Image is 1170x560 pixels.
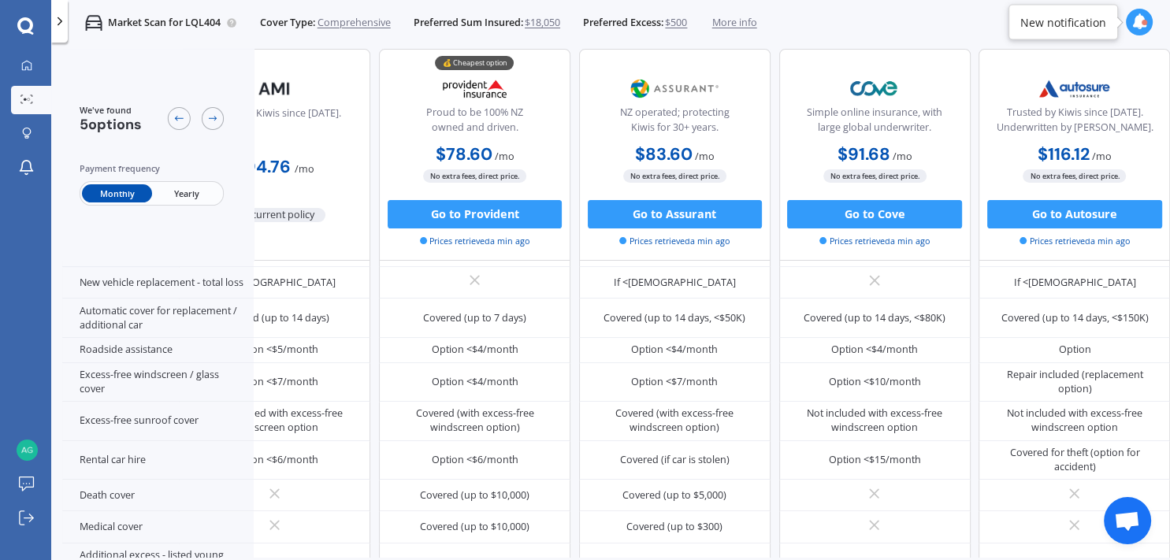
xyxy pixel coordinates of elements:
span: Comprehensive [318,16,391,30]
div: Excess-free sunroof cover [62,402,254,441]
span: Monthly [82,184,151,202]
button: Go to Provident [388,200,562,228]
div: Not included with excess-free windscreen option [990,406,1160,435]
span: Prices retrieved a min ago [819,234,930,247]
span: No extra fees, direct price. [623,169,726,183]
span: $500 [665,16,687,30]
div: If <[DEMOGRAPHIC_DATA] [1013,276,1135,290]
span: No extra fees, direct price. [823,169,927,183]
button: Go to Cove [787,200,961,228]
span: / mo [295,162,314,176]
span: Prices retrieved a min ago [1020,234,1130,247]
b: $78.60 [435,143,492,165]
div: Death cover [62,480,254,511]
div: Medical cover [62,511,254,543]
div: Covered (up to 14 days, <$150K) [1001,311,1148,325]
div: 💰 Cheapest option [435,55,514,69]
div: Rental car hire [62,441,254,480]
div: Roadside assistance [62,338,254,363]
div: NZ operated; protecting Kiwis for 30+ years. [591,106,758,141]
span: No extra fees, direct price. [1023,169,1126,183]
div: If <[DEMOGRAPHIC_DATA] [214,276,336,290]
div: Covered (up to 14 days, <$80K) [804,311,945,325]
div: Covered (up to $10,000) [420,488,529,503]
div: Not included with excess-free windscreen option [789,406,960,435]
span: Yearly [152,184,221,202]
span: / mo [695,149,715,162]
img: AMI-text-1.webp [228,71,321,106]
div: Covered (up to 7 days) [423,311,526,325]
span: My current policy [224,207,325,221]
span: No extra fees, direct price. [423,169,526,183]
div: Covered (if car is stolen) [620,453,730,467]
img: car.f15378c7a67c060ca3f3.svg [85,14,102,32]
div: Covered (up to $300) [626,520,722,534]
div: Option <$4/month [431,343,518,357]
div: Covered (up to $5,000) [622,488,726,503]
span: / mo [494,149,514,162]
div: Option <$5/month [232,343,318,357]
div: Option [1058,343,1090,357]
div: Option <$7/month [631,375,718,389]
span: / mo [1092,149,1112,162]
div: Option <$7/month [232,375,318,389]
div: Excess-free windscreen / glass cover [62,363,254,402]
div: Proud to be 100% NZ owned and driven. [391,106,558,141]
div: Repair included (replacement option) [990,368,1160,396]
div: Option <$4/month [831,343,918,357]
div: Covered for theft (option for accident) [990,446,1160,474]
div: Covered (with excess-free windscreen option) [589,406,760,435]
span: 5 options [80,115,142,134]
b: $94.76 [235,156,291,178]
div: Covered (with excess-free windscreen option) [390,406,560,435]
div: New vehicle replacement - total loss [62,267,254,299]
div: Covered (up to 14 days, <$50K) [604,311,745,325]
div: Automatic cover for replacement / additional car [62,299,254,338]
span: More info [712,16,757,30]
img: Cove.webp [828,71,922,106]
div: Option <$4/month [431,375,518,389]
span: Preferred Excess: [583,16,663,30]
div: Payment frequency [80,161,225,176]
div: Simple online insurance, with large global underwriter. [791,106,958,141]
b: $91.68 [838,143,890,165]
a: Open chat [1104,497,1151,544]
p: Market Scan for LQL404 [108,16,221,30]
div: Option <$6/month [431,453,518,467]
div: Caring for Kiwis since [DATE]. [208,106,341,141]
span: Prices retrieved a min ago [420,234,530,247]
img: Provident.png [428,71,522,106]
b: $83.60 [635,143,693,165]
div: Option <$10/month [829,375,921,389]
div: Not included with excess-free windscreen option [190,406,360,435]
span: Preferred Sum Insured: [413,16,522,30]
div: New notification [1020,14,1106,30]
div: Covered (up to $10,000) [420,520,529,534]
button: Go to Autosure [987,200,1161,228]
img: 1c65bf16b3e71d6b9dde667bb99dce1e [17,439,38,461]
div: Option <$4/month [631,343,718,357]
div: Option <$6/month [232,453,318,467]
b: $116.12 [1038,143,1090,165]
span: / mo [893,149,912,162]
span: $18,050 [525,16,560,30]
span: We've found [80,104,142,117]
div: Trusted by Kiwis since [DATE]. Underwritten by [PERSON_NAME]. [991,106,1158,141]
div: Covered (up to 14 days) [221,311,329,325]
span: Prices retrieved a min ago [619,234,730,247]
div: If <[DEMOGRAPHIC_DATA] [614,276,736,290]
button: Go to Assurant [588,200,762,228]
span: Cover Type: [260,16,315,30]
img: Autosure.webp [1027,71,1121,106]
div: Option <$15/month [829,453,921,467]
img: Assurant.png [628,71,722,106]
